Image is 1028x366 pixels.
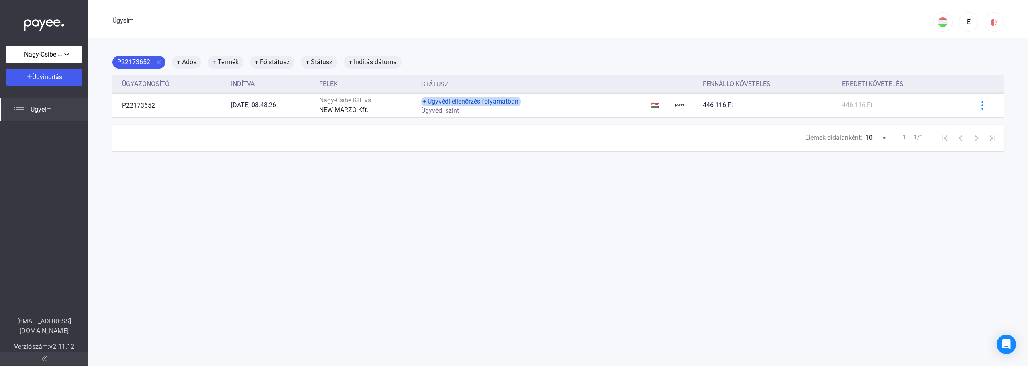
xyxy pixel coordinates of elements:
[938,17,948,27] img: HU
[805,134,862,141] font: Elemek oldalanként:
[24,15,64,31] img: white-payee-white-dot.svg
[112,17,134,25] font: Ügyeim
[319,80,338,88] font: Felek
[428,98,518,105] font: Ügyvédi ellenőrzés folyamatban
[231,101,276,109] font: [DATE] 08:48:26
[306,58,332,66] font: + Státusz
[703,80,771,88] font: Fennálló követelés
[231,80,255,88] font: Indítva
[953,130,969,146] button: Előző oldal
[24,50,68,58] font: Nagy-Csibe Kft.
[49,343,74,350] font: v2.11.12
[842,80,904,88] font: Eredeti követelés
[651,102,659,109] font: 🇭🇺
[703,101,733,109] font: 446 116 Ft
[6,46,82,63] button: Nagy-Csibe Kft.
[933,12,953,32] button: HU
[421,80,449,88] font: Státusz
[319,106,368,114] font: NEW MARZO Kft.
[959,12,978,32] button: É
[122,80,169,88] font: Ügyazonosító
[17,317,71,335] font: [EMAIL_ADDRESS][DOMAIN_NAME]
[319,79,415,89] div: Felek
[997,335,1016,354] div: Intercom Messenger megnyitása
[703,79,835,89] div: Fennálló követelés
[974,97,991,114] button: kékebb
[255,58,290,66] font: + Fő státusz
[122,102,155,109] font: P22173652
[978,101,987,110] img: kékebb
[32,73,62,81] font: Ügyindítás
[969,130,985,146] button: Következő oldal
[865,134,873,141] font: 10
[990,18,999,27] img: kijelentkezés-piros
[212,58,239,66] font: + Termék
[27,74,32,79] img: plus-white.svg
[177,58,196,66] font: + Adós
[421,107,459,115] font: Ügyvédi szint
[985,12,1004,32] button: kijelentkezés-piros
[231,79,313,89] div: Indítva
[122,79,224,89] div: Ügyazonosító
[14,343,49,350] font: Verziószám:
[675,100,685,110] img: kedvezményezett-logó
[842,101,873,109] font: 446 116 Ft
[155,59,162,66] mat-icon: close
[31,106,52,113] font: Ügyeim
[319,96,373,104] font: Nagy-Csibe Kft. vs.
[14,105,24,115] img: list.svg
[902,133,924,141] font: 1 – 1/1
[6,69,82,86] button: Ügyindítás
[349,58,397,66] font: + Indítás dátuma
[42,356,47,361] img: arrow-double-left-grey.svg
[985,130,1001,146] button: Utolsó oldal
[936,130,953,146] button: Első oldal
[842,79,964,89] div: Eredeti követelés
[967,18,971,26] font: É
[117,58,150,66] font: P22173652
[865,133,888,143] mat-select: Elemek oldalanként:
